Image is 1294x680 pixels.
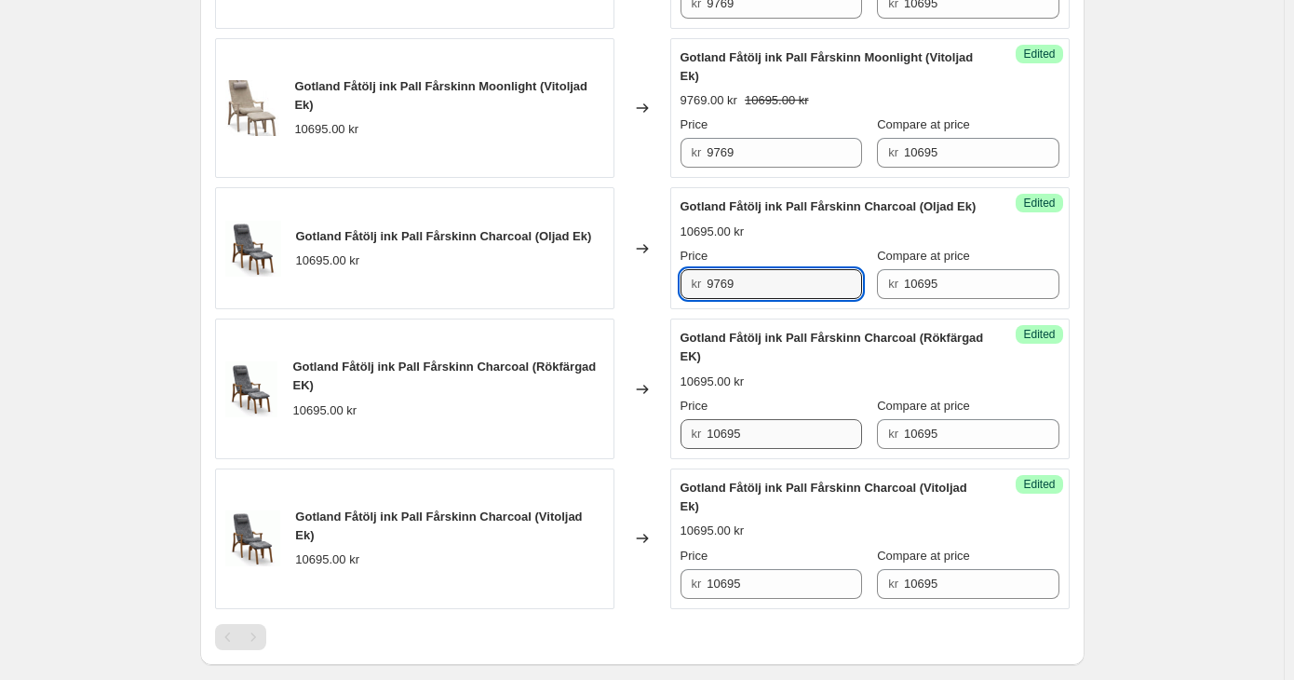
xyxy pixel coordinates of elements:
[294,120,358,139] div: 10695.00 kr
[692,427,702,441] span: kr
[692,277,702,291] span: kr
[225,361,278,417] img: gotland_ek_charcoal_3-scaled_15beb9ed-bace-45e1-a51a-5bb72d49dc43_80x.gif
[296,229,592,243] span: Gotland Fåtölj ink Pall Fårskinn Charcoal (Oljad Ek)
[1023,477,1055,492] span: Edited
[877,117,970,131] span: Compare at price
[681,91,737,110] div: 9769.00 kr
[681,522,745,540] div: 10695.00 kr
[295,510,582,542] span: Gotland Fåtölj ink Pall Fårskinn Charcoal (Vitoljad Ek)
[681,117,708,131] span: Price
[681,481,967,513] span: Gotland Fåtölj ink Pall Fårskinn Charcoal (Vitoljad Ek)
[745,91,809,110] strike: 10695.00 kr
[1023,327,1055,342] span: Edited
[1023,47,1055,61] span: Edited
[225,221,281,277] img: gotland_ek_charcoal_3-scaled_15beb9ed-bace-45e1-a51a-5bb72d49dc43_80x.gif
[681,373,745,391] div: 10695.00 kr
[888,145,898,159] span: kr
[877,399,970,413] span: Compare at price
[681,549,708,563] span: Price
[681,199,977,213] span: Gotland Fåtölj ink Pall Fårskinn Charcoal (Oljad Ek)
[888,427,898,441] span: kr
[681,50,974,83] span: Gotland Fåtölj ink Pall Fårskinn Moonlight (Vitoljad Ek)
[215,624,266,650] nav: Pagination
[292,360,596,392] span: Gotland Fåtölj ink Pall Fårskinn Charcoal (Rökfärgad EK)
[681,223,745,241] div: 10695.00 kr
[877,549,970,563] span: Compare at price
[681,331,984,363] span: Gotland Fåtölj ink Pall Fårskinn Charcoal (Rökfärgad EK)
[888,577,898,591] span: kr
[296,252,360,270] div: 10695.00 kr
[692,577,702,591] span: kr
[681,399,708,413] span: Price
[225,80,280,136] img: gotland_vitpigmenterad-ek_farskinn-moonlight_1-1-scaled_80x.jpg
[295,551,359,569] div: 10695.00 kr
[225,510,281,566] img: gotland_ek_charcoal_3-scaled_15beb9ed-bace-45e1-a51a-5bb72d49dc43_80x.gif
[294,79,587,112] span: Gotland Fåtölj ink Pall Fårskinn Moonlight (Vitoljad Ek)
[1023,196,1055,211] span: Edited
[692,145,702,159] span: kr
[877,249,970,263] span: Compare at price
[681,249,708,263] span: Price
[292,401,357,420] div: 10695.00 kr
[888,277,898,291] span: kr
